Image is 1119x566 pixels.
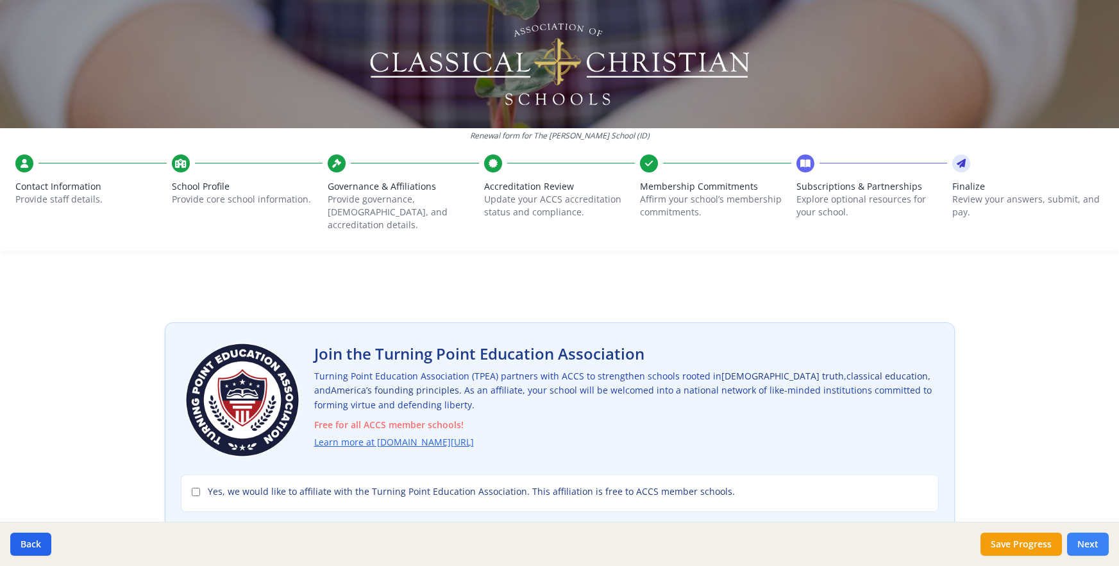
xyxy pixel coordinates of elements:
span: Yes, we would like to affiliate with the Turning Point Education Association. This affiliation is... [208,485,735,498]
button: Next [1067,533,1109,556]
img: Turning Point Education Association Logo [181,338,304,462]
span: Subscriptions & Partnerships [796,180,948,193]
span: Membership Commitments [640,180,791,193]
a: Learn more at [DOMAIN_NAME][URL] [314,435,474,450]
span: Governance & Affiliations [328,180,479,193]
span: Free for all ACCS member schools! [314,418,939,433]
p: Explore optional resources for your school. [796,193,948,219]
span: [DEMOGRAPHIC_DATA] truth [721,370,844,382]
input: Yes, we would like to affiliate with the Turning Point Education Association. This affiliation is... [192,488,200,496]
img: Logo [367,19,752,109]
h2: Join the Turning Point Education Association [314,344,939,364]
span: America’s founding principles [331,384,459,396]
span: Finalize [952,180,1104,193]
p: Review your answers, submit, and pay. [952,193,1104,219]
p: Update your ACCS accreditation status and compliance. [484,193,635,219]
span: Contact Information [15,180,167,193]
span: classical education [846,370,928,382]
p: Provide governance, [DEMOGRAPHIC_DATA], and accreditation details. [328,193,479,231]
button: Back [10,533,51,556]
button: Save Progress [980,533,1062,556]
p: Turning Point Education Association (TPEA) partners with ACCS to strengthen schools rooted in , ,... [314,369,939,450]
span: School Profile [172,180,323,193]
span: Accreditation Review [484,180,635,193]
p: Provide core school information. [172,193,323,206]
p: Affirm your school’s membership commitments. [640,193,791,219]
p: Provide staff details. [15,193,167,206]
